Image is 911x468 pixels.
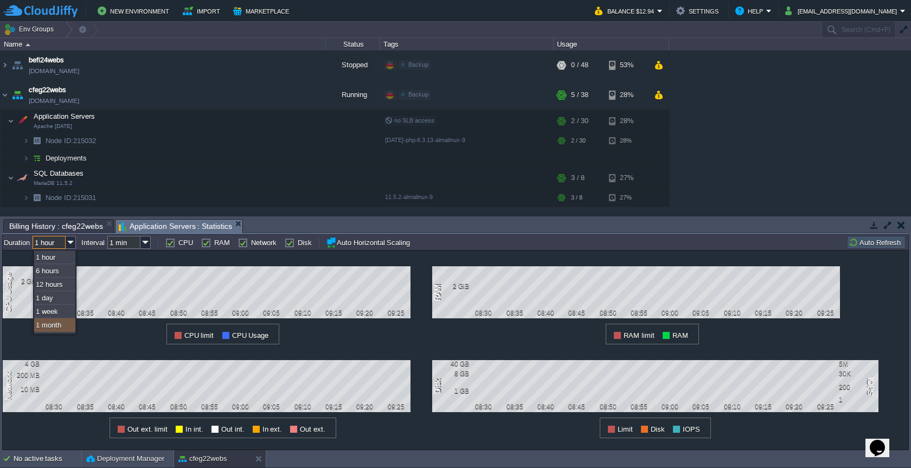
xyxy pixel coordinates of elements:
span: Limit [618,425,633,433]
img: AMDAwAAAACH5BAEAAAAALAAAAAABAAEAAAICRAEAOw== [25,43,30,46]
div: Name [1,38,325,50]
a: Node ID:215032 [44,136,98,145]
div: 08:35 [72,403,99,411]
div: 08:55 [625,309,652,317]
span: Apache [DATE] [34,123,72,130]
span: In ext. [262,425,283,433]
div: 28% [609,80,644,110]
a: [DOMAIN_NAME] [29,66,79,76]
div: 09:05 [258,403,285,411]
div: 09:25 [382,403,409,411]
span: IOPS [683,425,700,433]
div: 09:00 [657,403,684,411]
span: no SLB access [385,117,434,124]
div: 08:45 [134,403,161,411]
div: 08:45 [563,309,591,317]
span: Backup [408,91,428,98]
div: 28% [609,110,644,132]
a: Application ServersApache [DATE] [33,112,97,120]
div: 08:40 [532,403,559,411]
img: AMDAwAAAACH5BAEAAAAALAAAAAABAAEAAAICRAEAOw== [23,150,29,166]
div: 09:20 [351,309,378,317]
button: Deployment Manager [86,453,164,464]
div: 09:20 [781,309,808,317]
div: 27% [609,167,644,189]
div: 2 / 30 [571,132,586,149]
label: RAM [214,239,230,247]
div: 08:40 [102,309,130,317]
span: [DATE]-php-8.3.13-almalinux-9 [385,137,465,143]
span: Out ext. [300,425,325,433]
button: Import [183,4,223,17]
div: 1 hour [34,251,75,264]
div: 09:25 [812,309,839,317]
div: Status [326,38,380,50]
div: 5 / 38 [571,80,588,110]
label: Interval [81,239,105,247]
div: 09:05 [688,309,715,317]
span: CPU limit [184,331,214,339]
div: 08:55 [196,403,223,411]
button: Marketplace [233,4,292,17]
label: Network [251,239,277,247]
div: 09:25 [382,309,409,317]
div: 1 month [34,318,75,332]
img: AMDAwAAAACH5BAEAAAAALAAAAAABAAEAAAICRAEAOw== [29,132,44,149]
div: 08:40 [102,403,130,411]
div: 08:45 [563,403,591,411]
div: 08:50 [165,403,192,411]
span: Out ext. limit [127,425,168,433]
a: Deployments [44,153,88,163]
button: Help [735,4,766,17]
div: Tags [381,38,553,50]
span: 11.5.2-almalinux-9 [385,194,433,200]
a: [DOMAIN_NAME] [29,95,79,106]
img: AMDAwAAAACH5BAEAAAAALAAAAAABAAEAAAICRAEAOw== [15,167,30,189]
div: 200 [839,383,874,391]
div: Running [326,80,380,110]
span: 215031 [44,193,98,202]
div: 08:50 [165,309,192,317]
img: AMDAwAAAACH5BAEAAAAALAAAAAABAAEAAAICRAEAOw== [29,189,44,206]
div: 1 [839,396,874,403]
div: 200 MB [4,371,40,379]
div: 12 hours [34,278,75,291]
div: 09:15 [749,403,777,411]
span: Node ID: [46,194,73,202]
img: AMDAwAAAACH5BAEAAAAALAAAAAABAAEAAAICRAEAOw== [15,110,30,132]
span: Application Servers [33,112,97,121]
div: 08:55 [625,403,652,411]
div: 09:10 [718,403,746,411]
div: 4 GB [4,360,40,368]
div: 3 / 8 [571,167,585,189]
span: CPU Usage [232,331,269,339]
a: cfeg22webs [29,85,66,95]
button: cfeg22webs [178,453,227,464]
label: Duration [4,239,30,247]
a: befi24webs [29,55,64,66]
div: 1 week [34,305,75,318]
button: New Environment [98,4,172,17]
div: 3 / 8 [571,189,582,206]
div: 08:45 [134,309,161,317]
button: [EMAIL_ADDRESS][DOMAIN_NAME] [785,4,900,17]
span: SQL Databases [33,169,85,178]
span: Application Servers : Statistics [119,220,233,233]
div: 27% [609,189,644,206]
span: In int. [185,425,203,433]
div: 53% [609,50,644,80]
div: Network [3,371,16,401]
span: Backup [408,61,428,68]
div: Disk [432,378,445,395]
img: AMDAwAAAACH5BAEAAAAALAAAAAABAAEAAAICRAEAOw== [23,189,29,206]
div: 40 GB [434,360,469,368]
div: 2 / 30 [571,110,588,132]
img: AMDAwAAAACH5BAEAAAAALAAAAAABAAEAAAICRAEAOw== [8,110,14,132]
button: Auto Refresh [849,238,904,247]
img: AMDAwAAAACH5BAEAAAAALAAAAAABAAEAAAICRAEAOw== [8,167,14,189]
div: 09:00 [657,309,684,317]
label: Disk [298,239,312,247]
div: 5M [839,360,874,368]
div: 09:00 [227,309,254,317]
